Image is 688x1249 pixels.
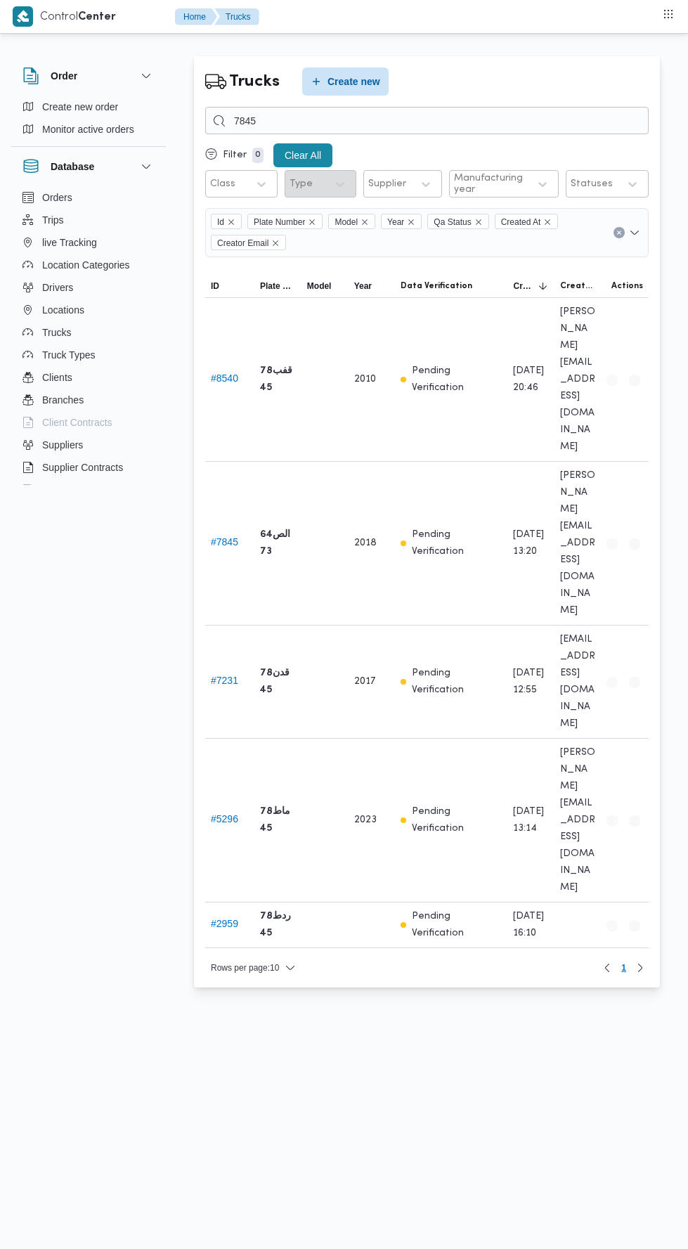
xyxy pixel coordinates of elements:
[51,158,94,175] h3: Database
[308,218,316,226] button: Remove Plate Number from selection in this group
[302,67,389,96] button: Create new
[513,526,549,560] span: [DATE] 13:20
[260,665,296,699] b: قدن7845
[205,275,254,297] button: ID
[381,214,422,229] span: Year
[354,371,376,388] span: 2010
[513,803,549,837] span: [DATE] 13:14
[271,239,280,247] button: Remove Creator Email from selection in this group
[17,299,160,321] button: Locations
[560,744,596,896] span: [PERSON_NAME][EMAIL_ADDRESS][DOMAIN_NAME]
[629,227,640,238] button: Open list of options
[22,67,155,84] button: Order
[17,366,160,389] button: Clients
[42,279,73,296] span: Drivers
[17,276,160,299] button: Drivers
[621,959,626,976] span: 1
[361,218,369,226] button: Remove Model from selection in this group
[17,186,160,209] button: Orders
[474,218,483,226] button: Remove Qa Status from selection in this group
[454,173,523,195] div: Manufacturing year
[513,280,535,292] span: Created At; Sorted in descending order
[273,143,332,167] button: Clear All
[632,959,649,976] button: Next page
[412,363,502,396] p: Pending Verification
[205,107,649,134] input: Search...
[42,459,123,476] span: Supplier Contracts
[401,280,472,292] span: Data Verification
[42,302,84,318] span: Locations
[42,324,71,341] span: Trucks
[211,373,238,384] button: #8540
[260,526,296,560] b: الص6473
[42,369,72,386] span: Clients
[217,235,268,251] span: Creator Email
[211,813,238,824] button: #5296
[611,280,643,292] span: Actions
[560,467,596,619] span: [PERSON_NAME][EMAIL_ADDRESS][DOMAIN_NAME]
[17,254,160,276] button: Location Categories
[42,347,95,363] span: Truck Types
[17,434,160,456] button: Suppliers
[412,526,502,560] p: Pending Verification
[17,231,160,254] button: live Tracking
[327,73,380,90] span: Create new
[217,214,224,230] span: Id
[368,179,406,190] div: Supplier
[42,189,72,206] span: Orders
[560,304,596,455] span: [PERSON_NAME][EMAIL_ADDRESS][DOMAIN_NAME]
[599,959,616,976] button: Previous page
[17,344,160,366] button: Truck Types
[42,121,134,138] span: Monitor active orders
[335,214,358,230] span: Model
[254,275,301,297] button: Plate Number
[495,214,559,229] span: Created At
[211,918,238,929] button: #2959
[17,321,160,344] button: Trucks
[501,214,541,230] span: Created At
[571,179,613,190] div: Statuses
[42,257,130,273] span: Location Categories
[260,803,296,837] b: ماط7845
[78,12,116,22] b: Center
[210,179,235,190] div: Class
[42,234,97,251] span: live Tracking
[13,6,33,27] img: X8yXhbKr1z7QwAAAABJRU5ErkJggg==
[11,96,166,146] div: Order
[211,280,219,292] span: ID
[17,389,160,411] button: Branches
[387,214,404,230] span: Year
[260,280,296,292] span: Plate Number
[412,803,502,837] p: Pending Verification
[205,959,301,976] button: Rows per page:10
[560,280,596,292] span: Creator email
[407,218,415,226] button: Remove Year from selection in this group
[17,456,160,479] button: Supplier Contracts
[42,98,118,115] span: Create new order
[354,812,377,829] span: 2023
[538,280,549,292] svg: Sorted in descending order
[260,363,296,396] b: قفب7845
[560,631,596,732] span: [EMAIL_ADDRESS][DOMAIN_NAME]
[614,227,625,238] button: Clear input
[354,673,376,690] span: 2017
[214,8,259,25] button: Trucks
[17,479,160,501] button: Devices
[17,209,160,231] button: Trips
[543,218,552,226] button: Remove Created At from selection in this group
[211,536,238,548] button: #7845
[412,665,502,699] p: Pending Verification
[211,959,279,976] span: Rows per page : 10
[229,70,280,94] h2: Trucks
[175,8,217,25] button: Home
[211,214,242,229] span: Id
[42,481,77,498] span: Devices
[51,67,77,84] h3: Order
[42,391,84,408] span: Branches
[254,214,305,230] span: Plate Number
[307,280,332,292] span: Model
[223,150,247,161] p: Filter
[42,414,112,431] span: Client Contracts
[616,959,632,976] button: Page 1 of 1
[22,158,155,175] button: Database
